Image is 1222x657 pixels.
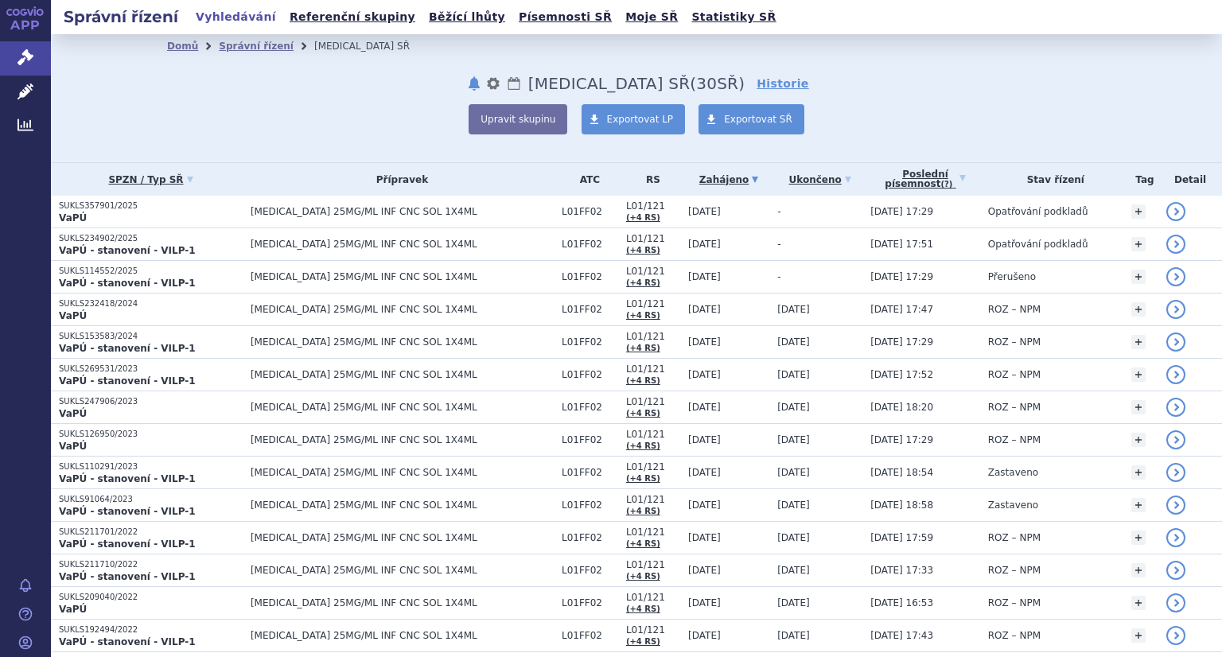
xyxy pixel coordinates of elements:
[59,527,243,538] p: SUKLS211701/2022
[988,500,1038,511] span: Zastaveno
[870,336,933,348] span: [DATE] 17:29
[626,213,660,222] a: (+4 RS)
[690,74,745,93] span: ( SŘ)
[251,271,554,282] span: [MEDICAL_DATA] 25MG/ML INF CNC SOL 1X4ML
[988,402,1041,413] span: ROZ – NPM
[1131,302,1146,317] a: +
[688,630,721,641] span: [DATE]
[626,311,660,320] a: (+4 RS)
[1166,528,1185,547] a: detail
[1131,465,1146,480] a: +
[618,163,680,196] th: RS
[777,336,810,348] span: [DATE]
[777,304,810,315] span: [DATE]
[626,396,680,407] span: L01/121
[506,74,522,93] a: Lhůty
[59,473,196,484] strong: VaPÚ - stanovení - VILP-1
[988,206,1088,217] span: Opatřování podkladů
[59,429,243,440] p: SUKLS126950/2023
[777,532,810,543] span: [DATE]
[59,494,243,505] p: SUKLS91064/2023
[626,461,680,472] span: L01/121
[562,336,618,348] span: L01FF02
[1131,563,1146,577] a: +
[777,206,780,217] span: -
[777,434,810,445] span: [DATE]
[469,104,567,134] button: Upravit skupinu
[688,597,721,608] span: [DATE]
[988,239,1088,250] span: Opatřování podkladů
[626,507,660,515] a: (+4 RS)
[777,500,810,511] span: [DATE]
[1131,628,1146,643] a: +
[688,532,721,543] span: [DATE]
[562,402,618,413] span: L01FF02
[1166,561,1185,580] a: detail
[191,6,281,28] a: Vyhledávání
[777,597,810,608] span: [DATE]
[626,266,680,277] span: L01/121
[870,402,933,413] span: [DATE] 18:20
[251,206,554,217] span: [MEDICAL_DATA] 25MG/ML INF CNC SOL 1X4ML
[251,500,554,511] span: [MEDICAL_DATA] 25MG/ML INF CNC SOL 1X4ML
[1131,498,1146,512] a: +
[59,559,243,570] p: SUKLS211710/2022
[59,441,87,452] strong: VaPÚ
[607,114,674,125] span: Exportovat LP
[1131,433,1146,447] a: +
[59,408,87,419] strong: VaPÚ
[59,212,87,224] strong: VaPÚ
[251,467,554,478] span: [MEDICAL_DATA] 25MG/ML INF CNC SOL 1X4ML
[1131,204,1146,219] a: +
[696,74,717,93] span: 30
[1131,400,1146,414] a: +
[1166,398,1185,417] a: detail
[626,441,660,450] a: (+4 RS)
[626,233,680,244] span: L01/121
[59,363,243,375] p: SUKLS269531/2023
[988,336,1041,348] span: ROZ – NPM
[688,169,769,191] a: Zahájeno
[562,434,618,445] span: L01FF02
[870,271,933,282] span: [DATE] 17:29
[870,532,933,543] span: [DATE] 17:59
[626,376,660,385] a: (+4 RS)
[626,429,680,440] span: L01/121
[870,369,933,380] span: [DATE] 17:52
[687,6,780,28] a: Statistiky SŘ
[1166,430,1185,449] a: detail
[251,597,554,608] span: [MEDICAL_DATA] 25MG/ML INF CNC SOL 1X4ML
[562,565,618,576] span: L01FF02
[688,434,721,445] span: [DATE]
[777,239,780,250] span: -
[688,206,721,217] span: [DATE]
[1131,335,1146,349] a: +
[314,34,430,58] li: Keytruda SŘ
[59,200,243,212] p: SUKLS357901/2025
[988,271,1036,282] span: Přerušeno
[51,6,191,28] h2: Správní řízení
[562,369,618,380] span: L01FF02
[59,604,87,615] strong: VaPÚ
[528,74,690,93] span: Keytruda SŘ
[59,266,243,277] p: SUKLS114552/2025
[988,304,1041,315] span: ROZ – NPM
[59,169,243,191] a: SPZN / Typ SŘ
[59,375,196,387] strong: VaPÚ - stanovení - VILP-1
[870,304,933,315] span: [DATE] 17:47
[562,239,618,250] span: L01FF02
[243,163,554,196] th: Přípravek
[777,630,810,641] span: [DATE]
[1131,270,1146,284] a: +
[562,532,618,543] span: L01FF02
[219,41,294,52] a: Správní řízení
[988,532,1041,543] span: ROZ – NPM
[1166,332,1185,352] a: detail
[621,6,683,28] a: Moje SŘ
[870,597,933,608] span: [DATE] 16:53
[59,298,243,309] p: SUKLS232418/2024
[988,630,1041,641] span: ROZ – NPM
[626,637,660,646] a: (+4 RS)
[251,565,554,576] span: [MEDICAL_DATA] 25MG/ML INF CNC SOL 1X4ML
[626,363,680,375] span: L01/121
